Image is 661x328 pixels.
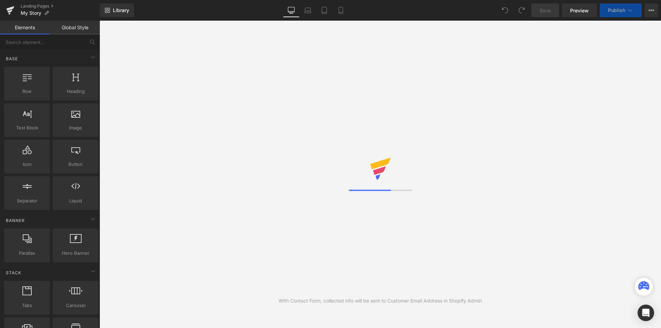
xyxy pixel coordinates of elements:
a: Preview [562,3,597,17]
span: Separator [6,197,48,204]
span: Stack [5,269,22,276]
span: Preview [570,7,589,14]
span: Carousel [55,302,96,309]
a: New Library [100,3,134,17]
a: Landing Pages [21,3,100,9]
a: Global Style [50,21,100,34]
span: Button [55,161,96,168]
a: Mobile [333,3,349,17]
a: Desktop [283,3,300,17]
div: With Contact Form, collected info will be sent to Customer Email Address in Shopify Admin [279,297,482,305]
span: Icon [6,161,48,168]
div: Open Intercom Messenger [638,305,654,321]
span: Save [539,7,551,14]
span: Image [55,124,96,131]
a: Laptop [300,3,316,17]
span: Parallax [6,250,48,257]
span: Heading [55,88,96,95]
span: Banner [5,217,25,224]
span: Library [113,7,129,13]
span: Hero Banner [55,250,96,257]
button: Publish [600,3,642,17]
span: My Story [21,10,41,16]
span: Text Block [6,124,48,131]
button: Redo [515,3,528,17]
a: Tablet [316,3,333,17]
span: Tabs [6,302,48,309]
span: Row [6,88,48,95]
button: Undo [498,3,512,17]
span: Publish [608,8,625,13]
span: Base [5,55,19,62]
button: More [644,3,658,17]
span: Liquid [55,197,96,204]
